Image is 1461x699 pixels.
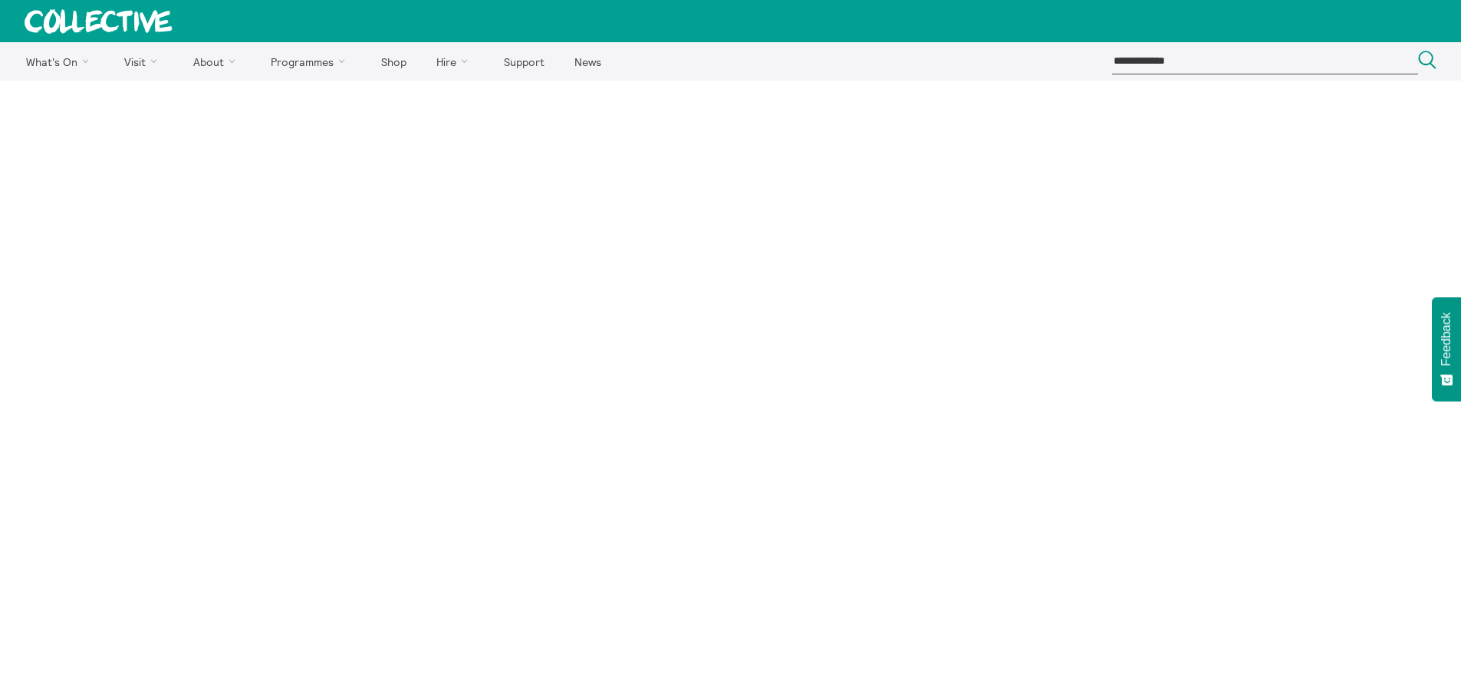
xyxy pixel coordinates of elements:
a: Hire [423,42,488,81]
a: Support [490,42,558,81]
a: About [179,42,255,81]
a: Shop [367,42,420,81]
span: Feedback [1440,312,1453,366]
a: What's On [12,42,108,81]
a: News [561,42,614,81]
a: Visit [111,42,177,81]
a: Programmes [258,42,365,81]
button: Feedback - Show survey [1432,297,1461,401]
